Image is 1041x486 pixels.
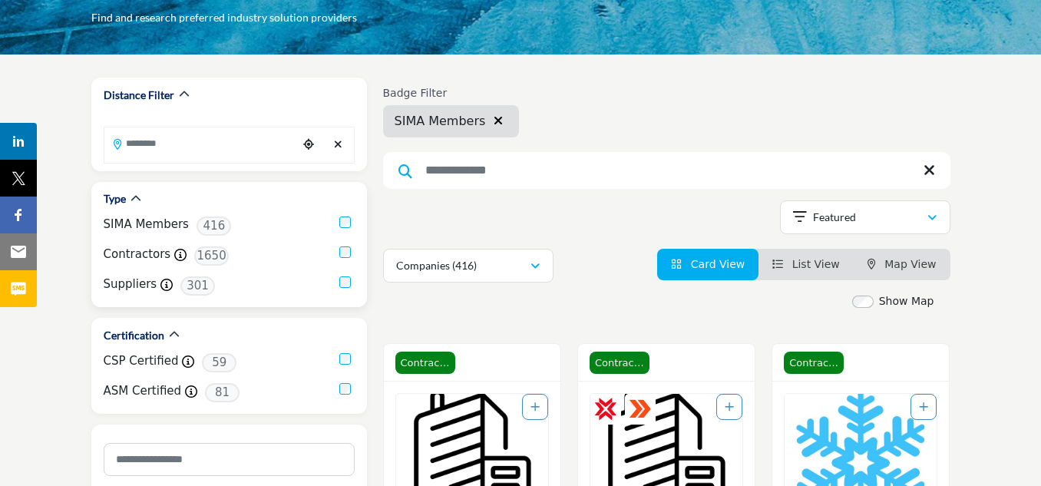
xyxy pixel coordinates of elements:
[104,328,164,343] h2: Certification
[202,353,236,372] span: 59
[104,352,179,370] label: CSP Certified
[629,398,652,421] img: ASM Certified Badge Icon
[784,352,844,375] span: Contractor
[884,258,936,270] span: Map View
[854,249,950,280] li: Map View
[339,246,351,258] input: Contractors checkbox
[104,276,157,293] label: Suppliers
[813,210,856,225] p: Featured
[205,383,240,402] span: 81
[339,383,351,395] input: ASM Certified checkbox
[383,152,950,189] input: Search Keyword
[104,246,171,263] label: Contractors
[297,128,319,161] div: Choose your current location
[594,398,617,421] img: CSP Certified Badge Icon
[339,276,351,288] input: Suppliers checkbox
[104,443,355,476] input: Search Category
[180,276,215,296] span: 301
[780,200,950,234] button: Featured
[104,128,298,158] input: Search Location
[879,293,934,309] label: Show Map
[792,258,840,270] span: List View
[867,258,937,270] a: Map View
[919,401,928,413] a: Add To List
[772,258,840,270] a: View List
[104,88,174,103] h2: Distance Filter
[104,382,182,400] label: ASM Certified
[194,246,229,266] span: 1650
[339,217,351,228] input: Selected SIMA Members checkbox
[691,258,745,270] span: Card View
[91,10,357,25] p: Find and research preferred industry solution providers
[104,216,189,233] label: SIMA Members
[383,87,520,100] h6: Badge Filter
[396,258,477,273] p: Companies (416)
[383,249,554,283] button: Companies (416)
[395,112,486,131] span: SIMA Members
[339,353,351,365] input: CSP Certified checkbox
[104,191,126,207] h2: Type
[590,352,649,375] span: Contractor
[725,401,734,413] a: Add To List
[197,217,231,236] span: 416
[657,249,758,280] li: Card View
[530,401,540,413] a: Add To List
[327,128,349,161] div: Clear search location
[758,249,854,280] li: List View
[395,352,455,375] span: Contractor
[671,258,745,270] a: View Card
